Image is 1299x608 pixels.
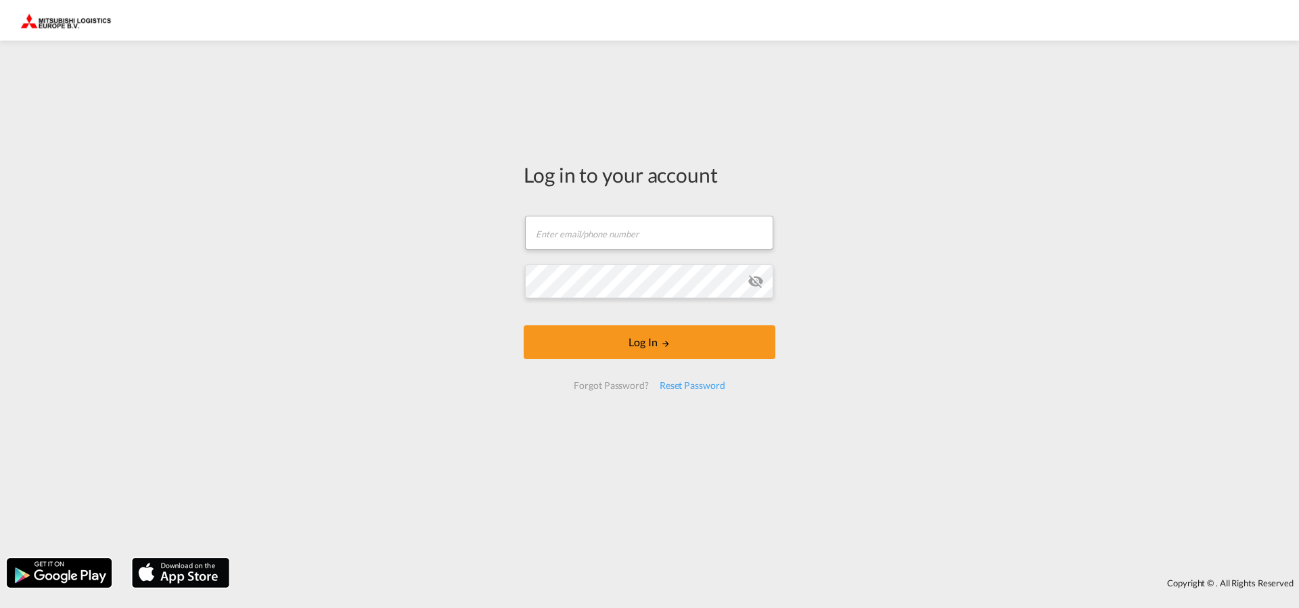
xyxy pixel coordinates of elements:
[524,160,775,189] div: Log in to your account
[131,557,231,589] img: apple.png
[524,325,775,359] button: LOGIN
[525,216,773,250] input: Enter email/phone number
[236,571,1299,594] div: Copyright © . All Rights Reserved
[20,5,112,36] img: 0def066002f611f0b450c5c881a5d6ed.png
[5,557,113,589] img: google.png
[654,373,731,398] div: Reset Password
[568,373,654,398] div: Forgot Password?
[748,273,764,289] md-icon: icon-eye-off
